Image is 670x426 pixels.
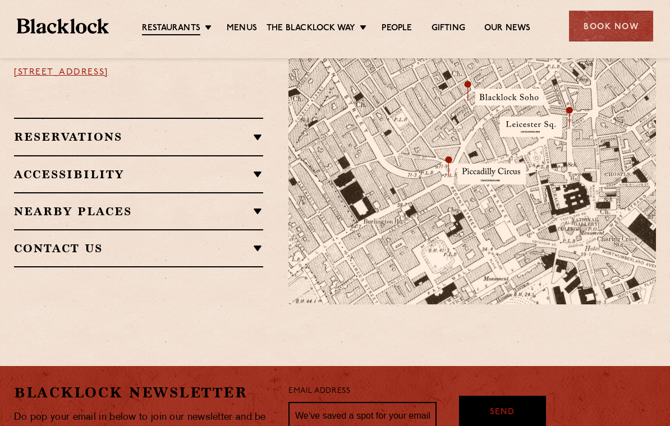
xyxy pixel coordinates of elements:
div: Book Now [569,11,653,41]
a: The Blacklock Way [267,23,355,34]
a: Gifting [432,23,465,34]
span: Send [490,406,515,419]
img: svg%3E [513,200,670,304]
h2: Blacklock Newsletter [14,383,272,402]
h2: Nearby Places [14,205,263,218]
label: Email Address [288,385,350,398]
a: [STREET_ADDRESS] [14,68,108,77]
h2: Accessibility [14,168,263,181]
a: People [382,23,412,34]
a: Our News [484,23,531,34]
h2: Contact Us [14,242,263,255]
img: BL_Textured_Logo-footer-cropped.svg [17,18,109,34]
a: Menus [227,23,257,34]
a: Restaurants [142,23,200,35]
h2: Reservations [14,130,263,143]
